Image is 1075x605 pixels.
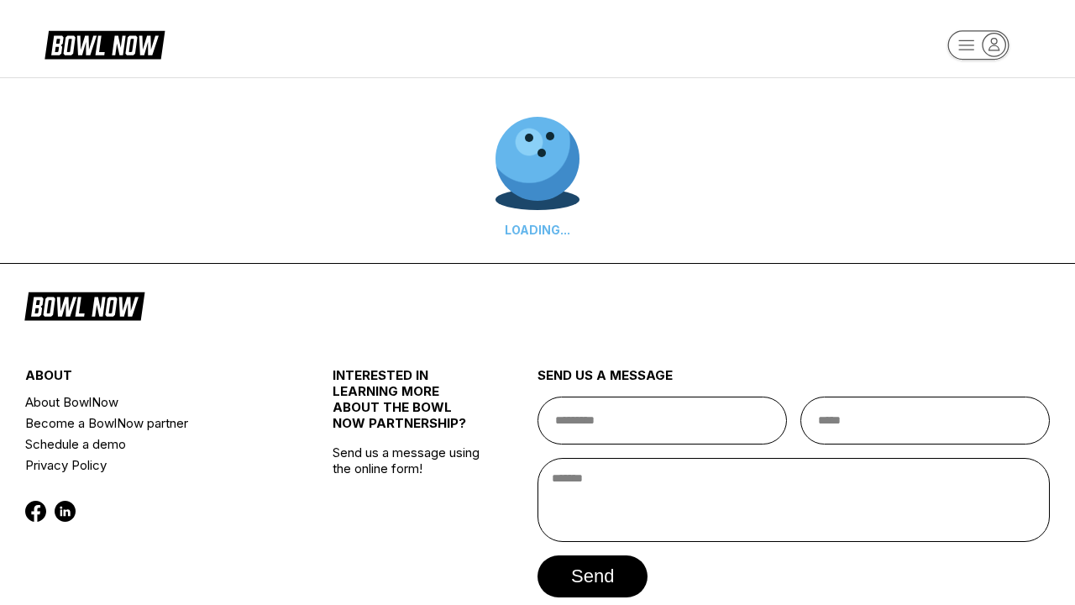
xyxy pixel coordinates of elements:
[25,392,281,413] a: About BowlNow
[25,413,281,434] a: Become a BowlNow partner
[25,367,281,392] div: about
[25,455,281,476] a: Privacy Policy
[25,434,281,455] a: Schedule a demo
[537,367,1050,397] div: send us a message
[537,555,648,597] button: send
[333,367,486,445] div: INTERESTED IN LEARNING MORE ABOUT THE BOWL NOW PARTNERSHIP?
[496,223,579,237] div: LOADING...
